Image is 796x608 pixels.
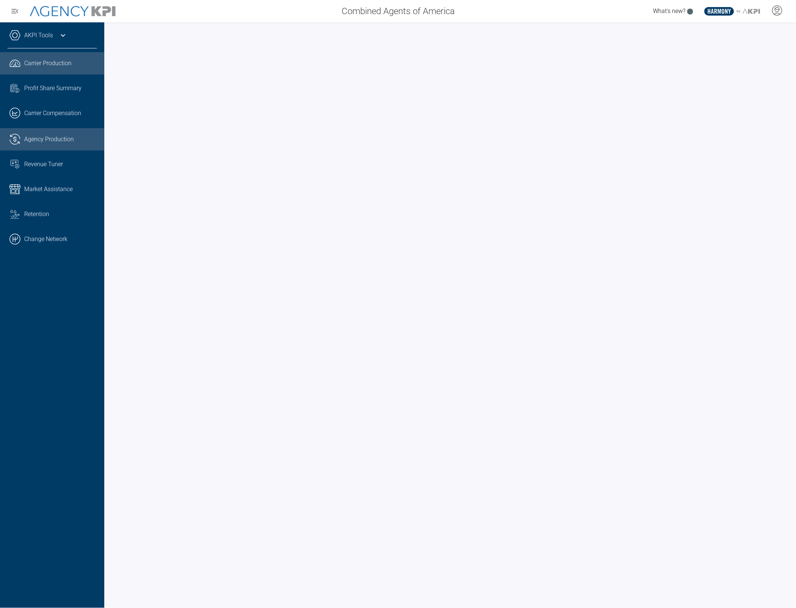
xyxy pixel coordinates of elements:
span: What's new? [653,7,685,15]
span: Carrier Production [24,59,72,68]
span: Agency Production [24,135,74,144]
span: Market Assistance [24,185,73,194]
div: Retention [24,210,97,219]
a: AKPI Tools [24,31,53,40]
span: Revenue Tuner [24,160,63,169]
span: Carrier Compensation [24,109,81,118]
span: Profit Share Summary [24,84,82,93]
img: AgencyKPI [30,6,115,17]
span: Combined Agents of America [342,4,455,18]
